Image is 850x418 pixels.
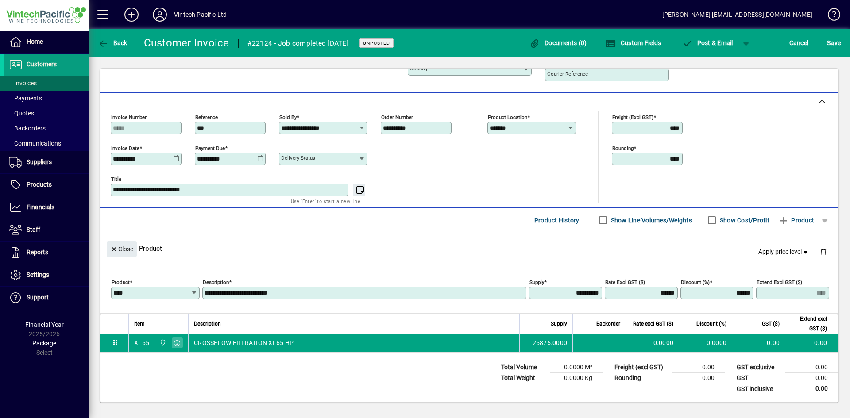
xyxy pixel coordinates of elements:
button: Add [117,7,146,23]
td: GST exclusive [732,362,785,373]
div: Customer Invoice [144,36,229,50]
td: Total Volume [497,362,550,373]
span: Quotes [9,110,34,117]
span: Product [778,213,814,227]
td: 0.0000 Kg [550,373,603,383]
mat-label: Reference [195,114,218,120]
button: Apply price level [755,244,813,260]
a: Settings [4,264,89,286]
span: Financial Year [25,321,64,328]
td: 0.0000 [679,334,732,352]
span: CROSSFLOW FILTRATION XL65 HP [194,338,294,347]
a: Staff [4,219,89,241]
td: 0.00 [785,373,838,383]
td: Freight (excl GST) [610,362,672,373]
a: Products [4,174,89,196]
td: GST inclusive [732,383,785,395]
span: ost & Email [682,39,733,46]
span: Close [110,242,133,257]
app-page-header-button: Close [104,245,139,253]
button: Product History [531,212,583,228]
button: Close [107,241,137,257]
span: Backorder [596,319,620,329]
span: Financials [27,203,54,211]
mat-label: Freight (excl GST) [612,114,653,120]
span: Payments [9,95,42,102]
td: Total Weight [497,373,550,383]
a: Financials [4,196,89,219]
a: Knowledge Base [821,2,839,31]
span: Cancel [789,36,809,50]
span: Item [134,319,145,329]
button: Custom Fields [603,35,663,51]
span: Settings [27,271,49,278]
span: Documents (0) [529,39,587,46]
app-page-header-button: Back [89,35,137,51]
span: Home [27,38,43,45]
span: Discount (%) [696,319,726,329]
span: Staff [27,226,40,233]
span: Supply [551,319,567,329]
mat-label: Supply [529,279,544,285]
mat-label: Sold by [279,114,297,120]
td: 0.0000 M³ [550,362,603,373]
mat-label: Rounding [612,145,634,151]
td: 0.00 [672,373,725,383]
button: Save [825,35,843,51]
span: S [827,39,831,46]
span: GST ($) [762,319,780,329]
span: ave [827,36,841,50]
mat-hint: Use 'Enter' to start a new line [291,196,360,206]
mat-label: Courier Reference [547,71,588,77]
a: Support [4,287,89,309]
mat-label: Product location [488,114,527,120]
mat-label: Rate excl GST ($) [605,279,645,285]
app-page-header-button: Delete [813,248,834,256]
td: Rounding [610,373,672,383]
span: Unposted [363,40,390,46]
td: 0.00 [672,362,725,373]
span: Package [32,340,56,347]
mat-label: Invoice number [111,114,147,120]
label: Show Cost/Profit [718,216,769,225]
button: Profile [146,7,174,23]
td: 0.00 [732,334,785,352]
div: XL65 [134,338,149,347]
button: Post & Email [677,35,738,51]
div: #22124 - Job completed [DATE] [247,36,348,50]
a: Suppliers [4,151,89,173]
span: Communications [9,140,61,147]
span: Central [157,338,167,348]
td: 0.00 [785,362,838,373]
button: Documents (0) [527,35,589,51]
span: Invoices [9,80,37,87]
div: Product [100,232,838,265]
span: Products [27,181,52,188]
a: Communications [4,136,89,151]
span: Rate excl GST ($) [633,319,673,329]
span: Reports [27,249,48,256]
a: Quotes [4,106,89,121]
mat-label: Invoice date [111,145,139,151]
span: 25875.0000 [533,338,568,347]
mat-label: Product [112,279,130,285]
button: Cancel [787,35,811,51]
a: Payments [4,91,89,106]
a: Backorders [4,121,89,136]
div: Vintech Pacific Ltd [174,8,227,22]
span: Support [27,294,49,301]
td: 0.00 [785,334,838,352]
mat-label: Description [203,279,229,285]
td: 0.00 [785,383,838,395]
button: Delete [813,241,834,262]
span: Back [98,39,127,46]
span: Extend excl GST ($) [791,314,827,334]
button: Product [774,212,819,228]
mat-label: Country [410,65,428,72]
span: Backorders [9,125,46,132]
a: Reports [4,242,89,264]
label: Show Line Volumes/Weights [609,216,692,225]
button: Back [96,35,130,51]
span: Description [194,319,221,329]
td: GST [732,373,785,383]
